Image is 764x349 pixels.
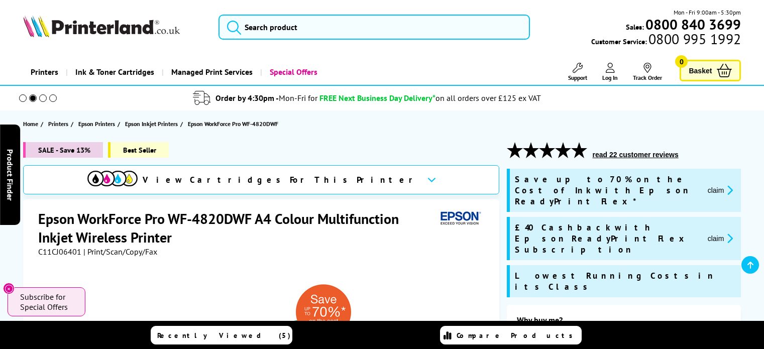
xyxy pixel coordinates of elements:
a: Home [23,119,41,129]
span: Customer Service: [591,34,741,46]
span: FREE Next Business Day Delivery* [319,93,435,103]
span: Epson Printers [78,119,115,129]
a: Special Offers [260,59,325,85]
span: Best Seller [108,142,169,158]
b: 0800 840 3699 [645,15,741,34]
span: Lowest Running Costs in its Class [515,270,736,292]
span: Ink & Toner Cartridges [75,59,154,85]
a: 0800 840 3699 [644,20,741,29]
a: Log In [602,63,618,81]
a: Managed Print Services [162,59,260,85]
button: Close [3,283,15,294]
a: Basket 0 [680,60,741,81]
span: Recently Viewed (5) [157,331,291,340]
span: Mon-Fri for [279,93,317,103]
li: modal_delivery [5,89,729,107]
a: Printers [48,119,71,129]
span: 0800 995 1992 [647,34,741,44]
a: Recently Viewed (5) [151,326,292,344]
button: promo-description [705,232,736,244]
span: Compare Products [457,331,578,340]
a: Epson WorkForce Pro WF-4820DWF [188,119,281,129]
span: Order by 4:30pm - [215,93,317,103]
a: Epson Inkjet Printers [125,119,180,129]
a: Printers [23,59,66,85]
input: Search product [219,15,530,40]
span: Epson Inkjet Printers [125,119,178,129]
span: | Print/Scan/Copy/Fax [83,247,157,257]
span: £40 Cashback with Epson ReadyPrint Flex Subscription [515,222,700,255]
span: Support [568,74,587,81]
span: Epson WorkForce Pro WF-4820DWF [188,119,278,129]
div: on all orders over £125 ex VAT [435,93,541,103]
span: C11CJ06401 [38,247,81,257]
span: SALE - Save 13% [23,142,103,158]
span: Home [23,119,38,129]
img: cmyk-icon.svg [87,171,138,186]
button: read 22 customer reviews [590,150,682,159]
a: Printerland Logo [23,15,206,39]
span: Basket [689,64,712,77]
a: Track Order [633,63,662,81]
span: Printers [48,119,68,129]
div: Why buy me? [517,315,731,330]
span: 0 [675,55,688,68]
span: Subscribe for Special Offers [20,292,75,312]
a: Ink & Toner Cartridges [66,59,162,85]
a: Compare Products [440,326,582,344]
img: Printerland Logo [23,15,180,37]
span: Save up to 70% on the Cost of Ink with Epson ReadyPrint Flex* [515,174,700,207]
span: View Cartridges For This Printer [143,174,419,185]
img: Epson [436,209,483,228]
a: Epson Printers [78,119,118,129]
span: Log In [602,74,618,81]
h1: Epson WorkForce Pro WF-4820DWF A4 Colour Multifunction Inkjet Wireless Printer [38,209,436,247]
button: promo-description [705,184,736,196]
span: Mon - Fri 9:00am - 5:30pm [674,8,741,17]
span: Sales: [626,22,644,32]
a: Support [568,63,587,81]
span: Product Finder [5,149,15,200]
